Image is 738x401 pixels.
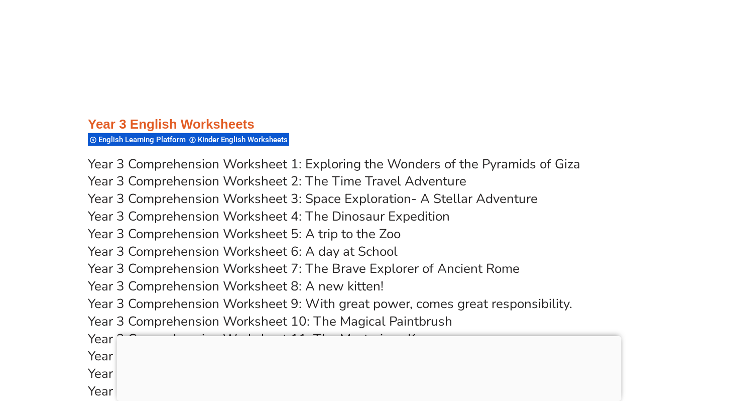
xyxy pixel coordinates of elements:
[88,347,449,365] a: Year 3 Comprehension Worksheet 12: The Lost Treasure Map
[88,295,572,313] a: Year 3 Comprehension Worksheet 9: With great power, comes great responsibility.
[98,135,189,144] span: English Learning Platform
[88,225,401,243] a: Year 3 Comprehension Worksheet 5: A trip to the Zoo
[187,133,289,146] div: Kinder English Worksheets
[88,330,429,348] a: Year 3 Comprehension Worksheet 11: The Mysterious Key
[566,287,738,401] iframe: Chat Widget
[88,277,384,295] a: Year 3 Comprehension Worksheet 8: A new kitten!
[88,365,442,382] a: Year 3 Comprehension Worksheet 13: The Enchanted Forest
[117,336,622,398] iframe: Advertisement
[88,208,450,225] a: Year 3 Comprehension Worksheet 4: The Dinosaur Expedition
[88,313,452,330] a: Year 3 Comprehension Worksheet 10: The Magical Paintbrush
[88,190,538,208] a: Year 3 Comprehension Worksheet 3: Space Exploration- A Stellar Adventure
[88,260,520,277] a: Year 3 Comprehension Worksheet 7: The Brave Explorer of Ancient Rome
[88,382,466,400] a: Year 3 Comprehension Worksheet 14: The Time Travellers Diary
[88,133,187,146] div: English Learning Platform
[88,243,398,260] a: Year 3 Comprehension Worksheet 6: A day at School
[88,155,580,173] a: Year 3 Comprehension Worksheet 1: Exploring the Wonders of the Pyramids of Giza
[88,116,650,133] h3: Year 3 English Worksheets
[198,135,291,144] span: Kinder English Worksheets
[88,172,466,190] a: Year 3 Comprehension Worksheet 2: The Time Travel Adventure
